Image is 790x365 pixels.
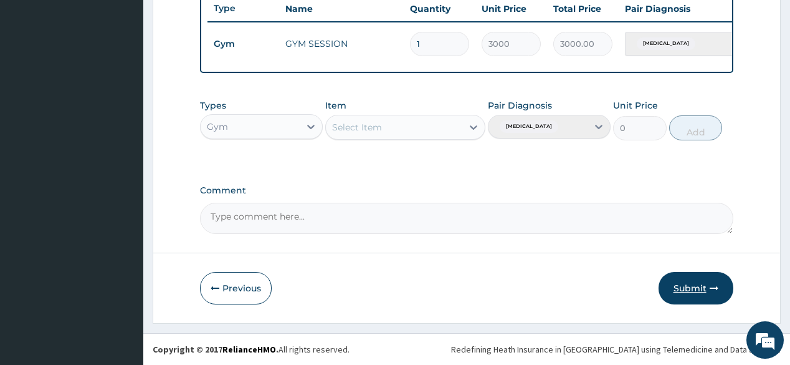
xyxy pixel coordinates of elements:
label: Pair Diagnosis [488,99,552,112]
textarea: Type your message and hit 'Enter' [6,237,237,281]
div: Chat with us now [65,70,209,86]
strong: Copyright © 2017 . [153,344,278,355]
span: We're online! [72,105,172,231]
td: GYM SESSION [279,31,404,56]
div: Minimize live chat window [204,6,234,36]
button: Previous [200,272,272,304]
img: d_794563401_company_1708531726252_794563401 [23,62,50,94]
div: Select Item [332,121,382,134]
td: Gym [207,32,279,56]
button: Add [669,115,723,140]
a: RelianceHMO [222,344,276,355]
label: Types [200,100,226,111]
div: Gym [207,120,228,133]
label: Item [325,99,346,112]
div: Redefining Heath Insurance in [GEOGRAPHIC_DATA] using Telemedicine and Data Science! [451,343,781,356]
label: Unit Price [613,99,658,112]
label: Comment [200,185,733,196]
footer: All rights reserved. [143,333,790,365]
button: Submit [659,272,733,304]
